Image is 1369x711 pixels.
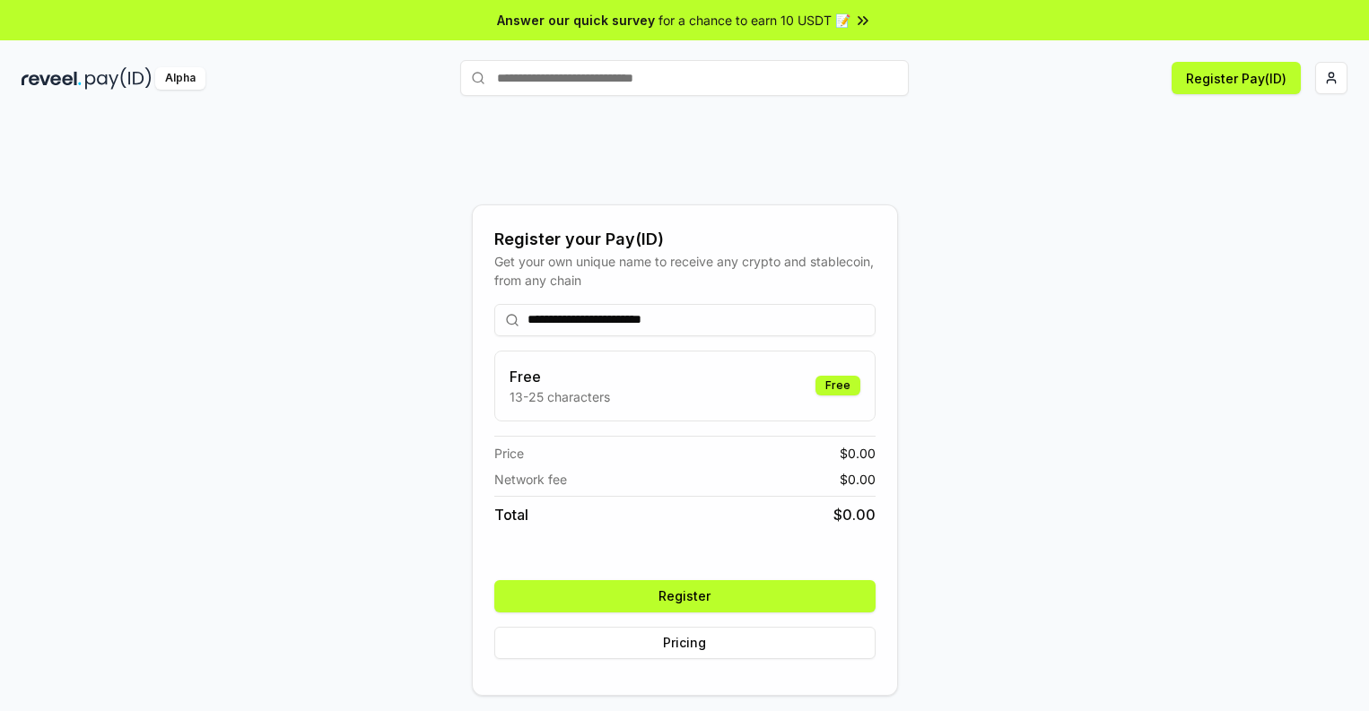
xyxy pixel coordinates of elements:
[840,470,876,489] span: $ 0.00
[1172,62,1301,94] button: Register Pay(ID)
[510,366,610,387] h3: Free
[22,67,82,90] img: reveel_dark
[155,67,205,90] div: Alpha
[494,444,524,463] span: Price
[510,387,610,406] p: 13-25 characters
[85,67,152,90] img: pay_id
[494,627,876,659] button: Pricing
[494,252,876,290] div: Get your own unique name to receive any crypto and stablecoin, from any chain
[815,376,860,395] div: Free
[494,470,567,489] span: Network fee
[494,227,876,252] div: Register your Pay(ID)
[494,580,876,612] button: Register
[833,504,876,525] span: $ 0.00
[497,11,655,30] span: Answer our quick survey
[494,504,528,525] span: Total
[658,11,850,30] span: for a chance to earn 10 USDT 📝
[840,444,876,463] span: $ 0.00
